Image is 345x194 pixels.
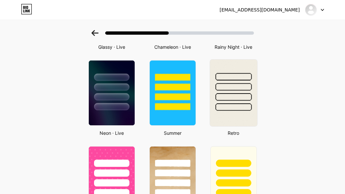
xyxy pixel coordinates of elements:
div: Chameleon · Live [147,44,198,50]
img: retro.jpg [210,60,257,126]
div: [EMAIL_ADDRESS][DOMAIN_NAME] [220,7,300,13]
div: Neon · Live [86,130,137,136]
div: Glassy · Live [86,44,137,50]
div: Retro [208,130,259,136]
div: Summer [147,130,198,136]
div: Rainy Night · Live [208,44,259,50]
img: usulbetbet [305,4,317,16]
